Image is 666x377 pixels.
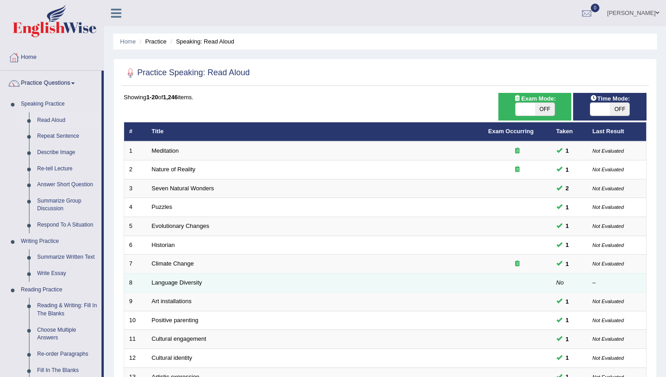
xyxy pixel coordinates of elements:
[120,38,136,45] a: Home
[0,71,101,93] a: Practice Questions
[33,217,101,233] a: Respond To A Situation
[33,346,101,362] a: Re-order Paragraphs
[562,334,573,344] span: You can still take this question
[124,236,147,255] td: 6
[124,122,147,141] th: #
[33,128,101,145] a: Repeat Sentence
[152,279,202,286] a: Language Diversity
[124,255,147,274] td: 7
[168,37,234,46] li: Speaking: Read Aloud
[124,198,147,217] td: 4
[498,93,572,121] div: Show exams occurring in exams
[124,217,147,236] td: 5
[17,96,101,112] a: Speaking Practice
[152,203,173,210] a: Puzzles
[562,297,573,306] span: You can still take this question
[586,94,633,103] span: Time Mode:
[152,354,193,361] a: Cultural identity
[588,122,647,141] th: Last Result
[535,103,555,116] span: OFF
[124,292,147,311] td: 9
[593,279,642,287] div: –
[147,122,483,141] th: Title
[33,112,101,129] a: Read Aloud
[33,322,101,346] a: Choose Multiple Answers
[152,317,198,324] a: Positive parenting
[593,204,624,210] small: Not Evaluated
[593,148,624,154] small: Not Evaluated
[551,122,588,141] th: Taken
[17,233,101,250] a: Writing Practice
[488,260,546,268] div: Exam occurring question
[562,221,573,231] span: You can still take this question
[488,128,534,135] a: Exam Occurring
[124,66,250,80] h2: Practice Speaking: Read Aloud
[152,147,179,154] a: Meditation
[152,185,214,192] a: Seven Natural Wonders
[593,318,624,323] small: Not Evaluated
[562,184,573,193] span: You can still take this question
[33,249,101,266] a: Summarize Written Text
[124,179,147,198] td: 3
[562,240,573,250] span: You can still take this question
[33,266,101,282] a: Write Essay
[146,94,158,101] b: 1-20
[562,259,573,269] span: You can still take this question
[593,223,624,229] small: Not Evaluated
[593,299,624,304] small: Not Evaluated
[124,93,647,101] div: Showing of items.
[17,282,101,298] a: Reading Practice
[593,167,624,172] small: Not Evaluated
[124,348,147,367] td: 12
[591,4,600,12] span: 0
[562,146,573,155] span: You can still take this question
[124,330,147,349] td: 11
[510,94,559,103] span: Exam Mode:
[562,203,573,212] span: You can still take this question
[556,279,564,286] em: No
[593,186,624,191] small: Not Evaluated
[593,242,624,248] small: Not Evaluated
[33,193,101,217] a: Summarize Group Discussion
[488,165,546,174] div: Exam occurring question
[124,311,147,330] td: 10
[593,336,624,342] small: Not Evaluated
[562,315,573,325] span: You can still take this question
[562,353,573,362] span: You can still take this question
[33,161,101,177] a: Re-tell Lecture
[152,242,175,248] a: Historian
[152,298,192,304] a: Art installations
[124,160,147,179] td: 2
[562,165,573,174] span: You can still take this question
[33,177,101,193] a: Answer Short Question
[488,147,546,155] div: Exam occurring question
[137,37,166,46] li: Practice
[610,103,629,116] span: OFF
[152,335,207,342] a: Cultural engagement
[33,145,101,161] a: Describe Image
[152,260,194,267] a: Climate Change
[124,273,147,292] td: 8
[152,166,196,173] a: Nature of Reality
[593,355,624,361] small: Not Evaluated
[152,222,209,229] a: Evolutionary Changes
[163,94,178,101] b: 1,246
[124,141,147,160] td: 1
[33,298,101,322] a: Reading & Writing: Fill In The Blanks
[593,261,624,266] small: Not Evaluated
[0,45,104,68] a: Home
